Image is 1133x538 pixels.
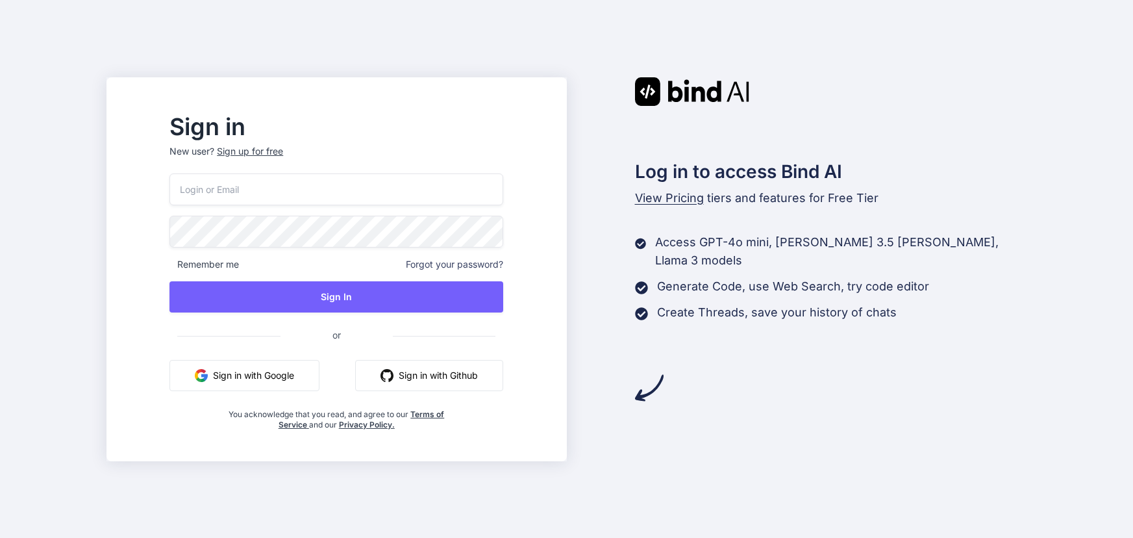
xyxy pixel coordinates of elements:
h2: Log in to access Bind AI [635,158,1027,185]
p: Generate Code, use Web Search, try code editor [657,277,929,296]
div: Sign up for free [217,145,283,158]
img: github [380,369,393,382]
button: Sign In [169,281,503,313]
p: Create Threads, save your history of chats [657,303,897,322]
button: Sign in with Github [355,360,503,391]
input: Login or Email [169,173,503,205]
img: Bind AI logo [635,77,749,106]
span: Forgot your password? [406,258,503,271]
h2: Sign in [169,116,503,137]
div: You acknowledge that you read, and agree to our and our [225,402,448,430]
span: View Pricing [635,191,704,205]
span: or [280,319,393,351]
img: google [195,369,208,382]
a: Terms of Service [279,409,445,429]
span: Remember me [169,258,239,271]
p: New user? [169,145,503,173]
p: Access GPT-4o mini, [PERSON_NAME] 3.5 [PERSON_NAME], Llama 3 models [655,233,1027,270]
button: Sign in with Google [169,360,319,391]
img: arrow [635,374,664,402]
a: Privacy Policy. [339,420,395,429]
p: tiers and features for Free Tier [635,189,1027,207]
